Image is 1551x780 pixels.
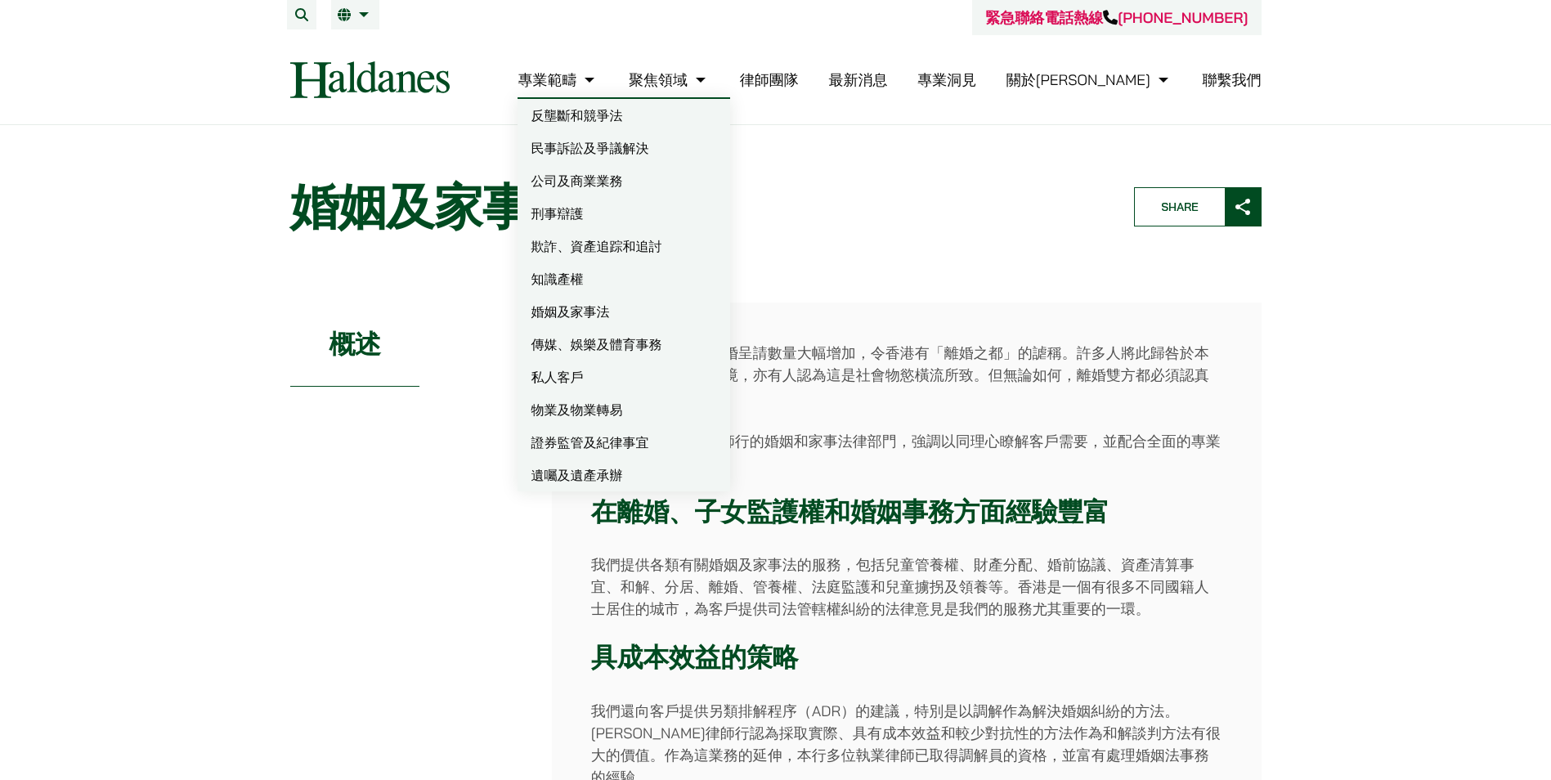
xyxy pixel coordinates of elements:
a: 專業洞見 [917,70,976,89]
a: 關於何敦 [1006,70,1172,89]
p: [PERSON_NAME]律師行的婚姻和家事法律部門，強調以同理心瞭解客戶需要，並配合全面的專業法律知識為客戶服務。 [591,430,1222,474]
a: 公司及商業業務 [518,164,730,197]
a: 聚焦領域 [629,70,710,89]
a: 證券監管及紀律事宜 [518,426,730,459]
a: 民事訴訟及爭議解決 [518,132,730,164]
p: 我們提供各類有關婚姻及家事法的服務，包括兒童管養權、財產分配、婚前協議、資產清算事宜、和解、分居、離婚、管養權、法庭監護和兒童擄拐及領養等。香港是一個有很多不同國籍人士居住的城市，為客戶提供司法... [591,554,1222,620]
a: 聯繫我們 [1203,70,1262,89]
a: 知識產權 [518,262,730,295]
img: Logo of Haldanes [290,61,450,98]
a: 私人客戶 [518,361,730,393]
a: 反壟斷和競爭法 [518,99,730,132]
h2: 概述 [290,303,420,387]
a: 緊急聯絡電話熱線[PHONE_NUMBER] [985,8,1248,27]
a: 欺詐、資產追踪和追討 [518,230,730,262]
a: 繁 [338,8,373,21]
a: 最新消息 [828,70,887,89]
button: Share [1134,187,1262,226]
a: 專業範疇 [518,70,598,89]
a: 傳媒、娛樂及體育事務 [518,328,730,361]
h3: 在離婚、子女監護權和婚姻事務方面經驗豐富 [591,496,1222,527]
span: Share [1135,188,1225,226]
a: 遺囑及遺產承辦 [518,459,730,491]
p: 香港在過去十年的離婚呈請數量大幅增加，令香港有「離婚之都」的謔稱。許多人將此歸咎於本城市高壓力的居住環境，亦有人認為這是社會物慾橫流所致。但無論如何，離婚雙方都必須認真考慮其處境。 [591,342,1222,408]
a: 物業及物業轉易 [518,393,730,426]
a: 律師團隊 [740,70,799,89]
a: 刑事辯護 [518,197,730,230]
a: 婚姻及家事法 [518,295,730,328]
h1: 婚姻及家事法 [290,177,1106,236]
h3: 具成本效益的策略 [591,642,1222,673]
